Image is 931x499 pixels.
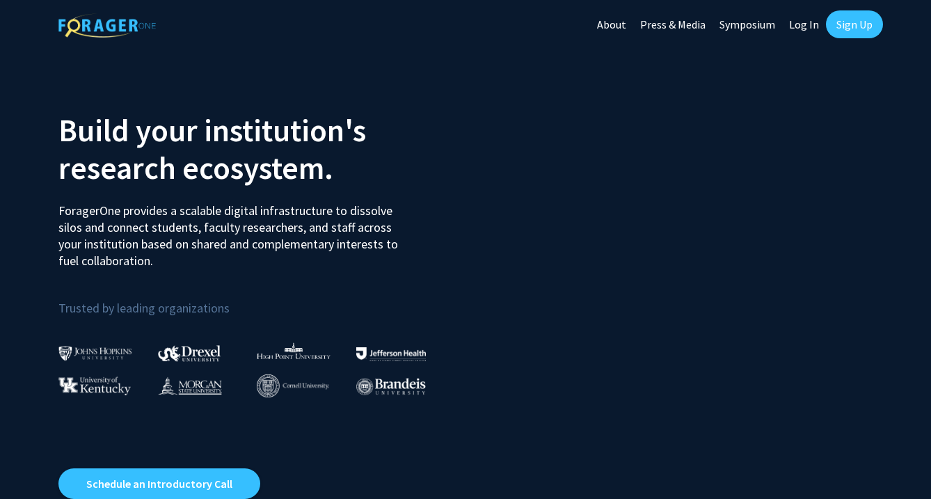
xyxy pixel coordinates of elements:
[58,346,132,361] img: Johns Hopkins University
[356,347,426,361] img: Thomas Jefferson University
[257,342,331,359] img: High Point University
[826,10,883,38] a: Sign Up
[158,345,221,361] img: Drexel University
[356,378,426,395] img: Brandeis University
[58,280,455,319] p: Trusted by leading organizations
[58,111,455,187] h2: Build your institution's research ecosystem.
[58,377,131,395] img: University of Kentucky
[58,13,156,38] img: ForagerOne Logo
[257,374,329,397] img: Cornell University
[158,377,222,395] img: Morgan State University
[58,192,408,269] p: ForagerOne provides a scalable digital infrastructure to dissolve silos and connect students, fac...
[58,468,260,499] a: Opens in a new tab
